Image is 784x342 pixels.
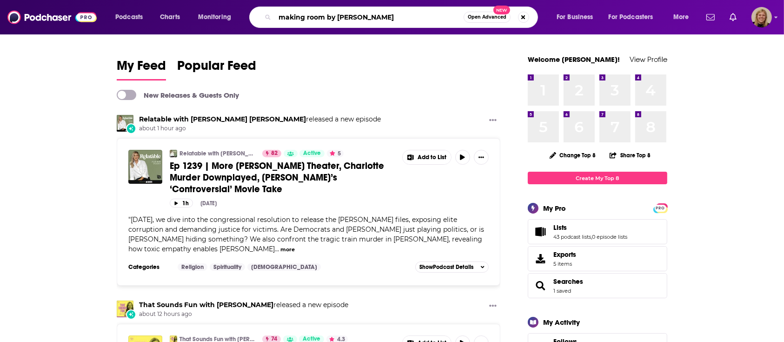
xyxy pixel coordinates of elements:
[139,115,381,124] h3: released a new episode
[210,263,245,271] a: Spirituality
[592,234,627,240] a: 0 episode lists
[247,263,321,271] a: [DEMOGRAPHIC_DATA]
[418,154,446,161] span: Add to List
[751,7,772,27] span: Logged in as avansolkema
[198,11,231,24] span: Monitoring
[609,11,653,24] span: For Podcasters
[528,172,667,184] a: Create My Top 8
[630,55,667,64] a: View Profile
[117,115,133,132] img: Relatable with Allie Beth Stuckey
[528,246,667,271] a: Exports
[493,6,510,14] span: New
[553,277,583,286] a: Searches
[673,11,689,24] span: More
[177,58,256,80] a: Popular Feed
[160,11,180,24] span: Charts
[553,288,571,294] a: 1 saved
[603,10,667,25] button: open menu
[115,11,143,24] span: Podcasts
[271,149,278,158] span: 82
[178,263,207,271] a: Religion
[170,150,177,157] img: Relatable with Allie Beth Stuckey
[531,225,550,238] a: Lists
[751,7,772,27] button: Show profile menu
[258,7,547,28] div: Search podcasts, credits, & more...
[327,150,344,157] button: 5
[703,9,718,25] a: Show notifications dropdown
[126,123,136,134] div: New Episode
[128,215,484,253] span: [DATE], we dive into the congressional resolution to release the [PERSON_NAME] files, exposing el...
[553,223,567,232] span: Lists
[192,10,243,25] button: open menu
[128,150,162,184] img: Ep 1239 | More Epstein Theater, Charlotte Murder Downplayed, Snoop’s ‘Controversial’ Movie Take
[179,150,256,157] a: Relatable with [PERSON_NAME] [PERSON_NAME]
[557,11,593,24] span: For Business
[7,8,97,26] img: Podchaser - Follow, Share and Rate Podcasts
[531,252,550,265] span: Exports
[403,150,451,164] button: Show More Button
[419,264,473,270] span: Show Podcast Details
[550,10,605,25] button: open menu
[109,10,155,25] button: open menu
[528,55,620,64] a: Welcome [PERSON_NAME]!
[474,150,489,165] button: Show More Button
[553,250,576,259] span: Exports
[553,223,627,232] a: Lists
[275,10,464,25] input: Search podcasts, credits, & more...
[468,15,506,20] span: Open Advanced
[485,301,500,312] button: Show More Button
[262,150,281,157] a: 82
[280,246,295,254] button: more
[299,150,325,157] a: Active
[126,309,136,320] div: New Episode
[485,115,500,127] button: Show More Button
[117,58,166,80] a: My Feed
[655,205,666,212] span: PRO
[751,7,772,27] img: User Profile
[543,318,580,327] div: My Activity
[415,262,489,273] button: ShowPodcast Details
[117,90,239,100] a: New Releases & Guests Only
[275,245,279,253] span: ...
[667,10,701,25] button: open menu
[117,301,133,317] img: That Sounds Fun with Annie F. Downs
[528,273,667,298] span: Searches
[154,10,186,25] a: Charts
[177,58,256,79] span: Popular Feed
[543,204,566,213] div: My Pro
[553,261,576,267] span: 5 items
[128,215,484,253] span: "
[170,160,384,195] span: Ep 1239 | More [PERSON_NAME] Theater, Charlotte Murder Downplayed, [PERSON_NAME]’s ‘Controversial...
[117,58,166,79] span: My Feed
[139,115,306,123] a: Relatable with Allie Beth Stuckey
[200,200,217,207] div: [DATE]
[528,219,667,244] span: Lists
[531,279,550,292] a: Searches
[128,263,170,271] h3: Categories
[170,160,396,195] a: Ep 1239 | More [PERSON_NAME] Theater, Charlotte Murder Downplayed, [PERSON_NAME]’s ‘Controversial...
[544,149,602,161] button: Change Top 8
[655,204,666,211] a: PRO
[170,199,193,208] button: 1h
[464,12,511,23] button: Open AdvancedNew
[139,301,273,309] a: That Sounds Fun with Annie F. Downs
[139,125,381,133] span: about 1 hour ago
[591,234,592,240] span: ,
[139,310,348,318] span: about 12 hours ago
[609,146,651,164] button: Share Top 8
[303,149,321,158] span: Active
[553,234,591,240] a: 43 podcast lists
[726,9,740,25] a: Show notifications dropdown
[139,301,348,309] h3: released a new episode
